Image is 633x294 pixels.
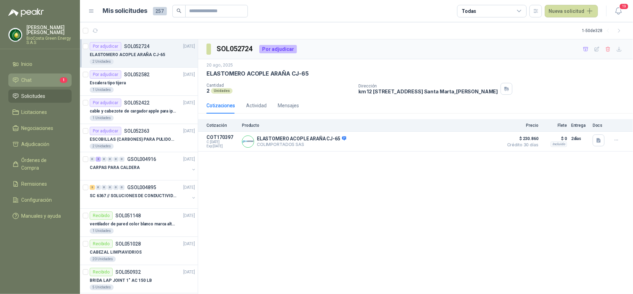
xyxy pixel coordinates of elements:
[127,157,156,162] p: GSOL004916
[90,277,152,284] p: BRIDA LAP JOINT 1" AC 150 LB
[206,62,233,69] p: 20 ago, 2025
[80,237,198,265] a: RecibidoSOL051028[DATE] CABEZAL LIMPIAVIDRIOS20 Unidades
[177,8,181,13] span: search
[211,88,233,94] div: Unidades
[8,154,72,175] a: Órdenes de Compra
[242,123,500,128] p: Producto
[115,213,141,218] p: SOL051148
[612,5,625,17] button: 19
[8,177,72,191] a: Remisiones
[543,123,567,128] p: Flete
[9,28,22,41] img: Company Logo
[206,123,238,128] p: Cotización
[8,138,72,151] a: Adjudicación
[22,92,46,100] span: Solicitudes
[115,270,141,274] p: SOL050932
[8,8,44,17] img: Logo peakr
[22,60,33,68] span: Inicio
[504,134,538,143] span: $ 230.860
[90,59,114,64] div: 2 Unidades
[90,193,176,199] p: SC 6367 // SOLUCIONES DE CONDUCTIVIDAD
[90,249,141,256] p: CABEZAL LIMPIAVIDRIOS
[90,115,114,121] div: 1 Unidades
[124,44,149,49] p: SOL052724
[257,142,346,147] p: COLIMPORTADOS SAS
[90,268,113,276] div: Recibido
[90,240,113,248] div: Recibido
[504,143,538,147] span: Crédito 30 días
[358,84,498,88] p: Dirección
[124,129,149,133] p: SOL052363
[90,157,95,162] div: 0
[96,185,101,190] div: 0
[127,185,156,190] p: GSOL004895
[545,5,598,17] button: Nueva solicitud
[504,123,538,128] p: Precio
[90,185,95,190] div: 3
[206,144,238,148] span: Exp: [DATE]
[22,156,65,172] span: Órdenes de Compra
[183,156,195,163] p: [DATE]
[206,134,238,140] p: COT170397
[80,68,198,96] a: Por adjudicarSOL052582[DATE] Escalera tipo tijera1 Unidades
[22,180,47,188] span: Remisiones
[90,136,176,143] p: ESCOBILLAS (CARBONES) PARA PULIDORA DEWALT
[183,43,195,50] p: [DATE]
[206,83,353,88] p: Cantidad
[80,39,198,68] a: Por adjudicarSOL052724[DATE] ELASTOMERO ACOPLE ARAÑA CJ-652 Unidades
[80,209,198,237] a: RecibidoSOL051148[DATE] ventilador de pared color blanco marca alteza1 Unidades
[113,157,119,162] div: 0
[22,140,50,148] span: Adjudicación
[543,134,567,143] p: $ 0
[22,196,52,204] span: Configuración
[183,241,195,247] p: [DATE]
[80,96,198,124] a: Por adjudicarSOL052422[DATE] cable y cabezote de cargador apple para iphone1 Unidades
[80,124,198,152] a: Por adjudicarSOL052363[DATE] ESCOBILLAS (CARBONES) PARA PULIDORA DEWALT2 Unidades
[90,256,116,262] div: 20 Unidades
[22,212,61,220] span: Manuales y ayuda
[242,136,254,147] img: Company Logo
[8,73,72,87] a: Chat1
[103,6,147,16] h1: Mis solicitudes
[217,44,254,54] h3: SOL052724
[90,144,114,149] div: 2 Unidades
[90,127,121,135] div: Por adjudicar
[102,185,107,190] div: 0
[107,157,113,162] div: 0
[246,102,267,109] div: Actividad
[90,164,140,171] p: CARPAS PARA CALDERA
[206,88,210,94] p: 2
[26,36,72,45] p: BioCosta Green Energy S.A.S
[124,100,149,105] p: SOL052422
[90,228,114,234] div: 1 Unidades
[183,128,195,134] p: [DATE]
[206,70,309,77] p: ELASTOMERO ACOPLE ARAÑA CJ-65
[90,183,196,206] a: 3 0 0 0 0 0 GSOL004895[DATE] SC 6367 // SOLUCIONES DE CONDUCTIVIDAD
[90,285,114,290] div: 5 Unidades
[115,241,141,246] p: SOL051028
[90,99,121,107] div: Por adjudicar
[8,122,72,135] a: Negociaciones
[183,184,195,191] p: [DATE]
[183,269,195,276] p: [DATE]
[90,211,113,220] div: Recibido
[90,155,196,177] a: 0 2 0 0 0 0 GSOL004916[DATE] CARPAS PARA CALDERA
[107,185,113,190] div: 0
[22,108,47,116] span: Licitaciones
[90,221,176,227] p: ventilador de pared color blanco marca alteza
[102,157,107,162] div: 0
[462,7,476,15] div: Todas
[119,157,124,162] div: 0
[60,77,67,83] span: 1
[278,102,299,109] div: Mensajes
[551,141,567,147] div: Incluido
[183,212,195,219] p: [DATE]
[90,87,114,93] div: 1 Unidades
[8,209,72,223] a: Manuales y ayuda
[90,70,121,79] div: Por adjudicar
[90,52,165,58] p: ELASTOMERO ACOPLE ARAÑA CJ-65
[124,72,149,77] p: SOL052582
[80,265,198,293] a: RecibidoSOL050932[DATE] BRIDA LAP JOINT 1" AC 150 LB5 Unidades
[571,134,589,143] p: 2 días
[90,80,126,86] p: Escalera tipo tijera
